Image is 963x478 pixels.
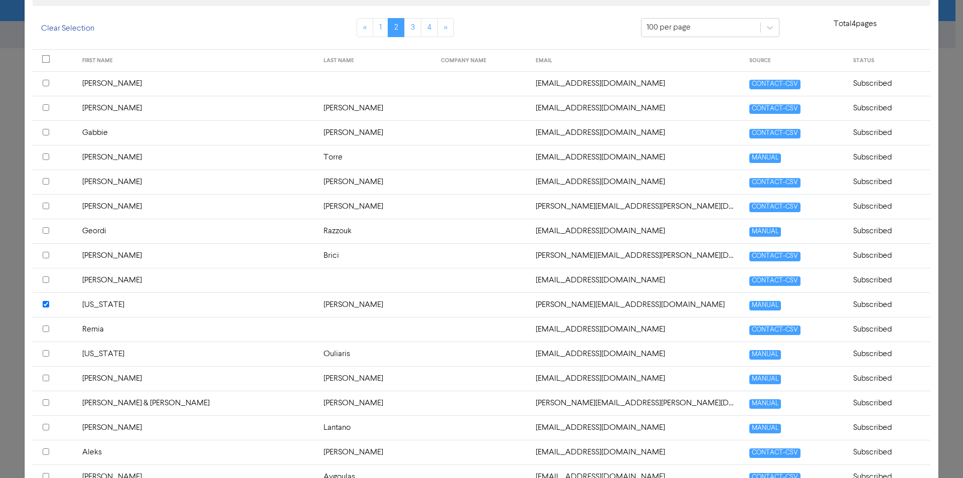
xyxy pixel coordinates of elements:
[749,203,800,212] span: CONTACT-CSV
[749,153,781,163] span: MANUAL
[76,243,317,268] td: [PERSON_NAME]
[317,415,435,440] td: Lantano
[530,120,743,145] td: gabbiefdc@gmail.com
[847,243,930,268] td: Subscribed
[76,391,317,415] td: [PERSON_NAME] & [PERSON_NAME]
[749,104,800,114] span: CONTACT-CSV
[749,252,800,261] span: CONTACT-CSV
[76,96,317,120] td: [PERSON_NAME]
[530,194,743,219] td: geoffrey.vella@melbournewater.com.au
[749,424,781,433] span: MANUAL
[33,18,103,39] button: Clear Selection
[76,50,317,72] th: FIRST NAME
[749,399,781,409] span: MANUAL
[76,145,317,170] td: [PERSON_NAME]
[647,22,691,34] div: 100 per page
[847,391,930,415] td: Subscribed
[749,375,781,384] span: MANUAL
[530,50,743,72] th: EMAIL
[317,120,435,145] td: [PERSON_NAME]
[530,268,743,292] td: georgechristopoulos23@gmail.com
[317,292,435,317] td: [PERSON_NAME]
[435,50,530,72] th: COMPANY NAME
[76,71,317,96] td: [PERSON_NAME]
[388,18,405,37] a: Page 2 is your current page
[530,243,743,268] td: george.brici@outlook.com
[749,80,800,89] span: CONTACT-CSV
[76,440,317,464] td: Aleks
[317,50,435,72] th: LAST NAME
[317,243,435,268] td: Brici
[530,145,743,170] td: gabrieletorre68@gmail.com
[530,317,743,342] td: georgeremia@gmail.com
[530,219,743,243] td: geordi13r@gmail.com
[847,219,930,243] td: Subscribed
[530,440,743,464] td: gm-455@hotmail.com
[317,170,435,194] td: [PERSON_NAME]
[317,391,435,415] td: [PERSON_NAME]
[847,145,930,170] td: Subscribed
[743,50,847,72] th: SOURCE
[76,170,317,194] td: [PERSON_NAME]
[749,448,800,458] span: CONTACT-CSV
[530,170,743,194] td: garret.bastow89@gmail.com
[317,194,435,219] td: [PERSON_NAME]
[847,50,930,72] th: STATUS
[404,18,421,37] a: Page 3
[76,194,317,219] td: [PERSON_NAME]
[749,326,800,335] span: CONTACT-CSV
[749,227,781,237] span: MANUAL
[847,120,930,145] td: Subscribed
[76,342,317,366] td: [US_STATE]
[530,96,743,120] td: fto76@hotmail.com
[847,440,930,464] td: Subscribed
[530,391,743,415] td: giuseppe.a.cretella@gmail.com
[847,194,930,219] td: Subscribed
[76,120,317,145] td: Gabbie
[317,96,435,120] td: [PERSON_NAME]
[530,415,743,440] td: glantano91@gmail.com
[317,440,435,464] td: [PERSON_NAME]
[317,145,435,170] td: Torre
[847,96,930,120] td: Subscribed
[76,292,317,317] td: [US_STATE]
[76,219,317,243] td: Geordi
[421,18,438,37] a: Page 4
[847,170,930,194] td: Subscribed
[847,292,930,317] td: Subscribed
[530,366,743,391] td: giacomop@live.it
[749,178,800,188] span: CONTACT-CSV
[530,292,743,317] td: george.edgar24@gmail.com
[779,18,930,30] p: Total 4 pages
[76,366,317,391] td: [PERSON_NAME]
[749,129,800,138] span: CONTACT-CSV
[847,415,930,440] td: Subscribed
[847,317,930,342] td: Subscribed
[749,276,800,286] span: CONTACT-CSV
[749,301,781,310] span: MANUAL
[530,342,743,366] td: georgiaouliaris@gmail.com
[357,18,373,37] a: «
[76,415,317,440] td: [PERSON_NAME]
[437,18,454,37] a: »
[847,366,930,391] td: Subscribed
[317,342,435,366] td: Ouliaris
[847,342,930,366] td: Subscribed
[847,268,930,292] td: Subscribed
[749,350,781,360] span: MANUAL
[76,268,317,292] td: [PERSON_NAME]
[317,366,435,391] td: [PERSON_NAME]
[373,18,388,37] a: Page 1
[530,71,743,96] td: frankhayar@hotmail.com
[847,71,930,96] td: Subscribed
[317,219,435,243] td: Razzouk
[76,317,317,342] td: Remia
[913,430,963,478] iframe: Chat Widget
